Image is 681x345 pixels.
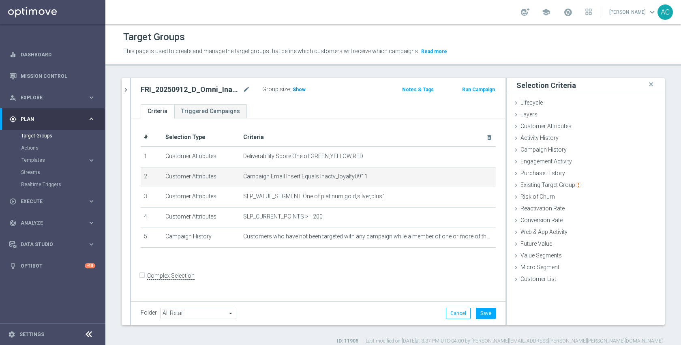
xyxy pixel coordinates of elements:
button: Mission Control [9,73,96,79]
i: track_changes [9,219,17,227]
span: Campaign History [520,146,567,153]
button: Cancel [446,308,471,319]
span: Analyze [21,221,88,225]
i: delete_forever [486,134,493,141]
i: mode_edit [243,85,250,94]
div: Actions [21,142,105,154]
div: AC [657,4,673,20]
span: Conversion Rate [520,217,563,223]
span: school [542,8,550,17]
label: Folder [141,309,157,316]
span: Plan [21,117,88,122]
a: Actions [21,145,84,151]
div: Data Studio keyboard_arrow_right [9,241,96,248]
td: Customer Attributes [162,167,240,187]
button: Save [476,308,496,319]
a: Settings [19,332,44,337]
div: Target Groups [21,130,105,142]
td: 5 [141,227,162,248]
span: Customer List [520,276,556,282]
i: person_search [9,94,17,101]
button: play_circle_outline Execute keyboard_arrow_right [9,198,96,205]
button: lightbulb Optibot +10 [9,263,96,269]
label: ID: 11905 [337,338,358,345]
button: Read more [420,47,448,56]
i: close [647,79,655,90]
div: Realtime Triggers [21,178,105,191]
div: Analyze [9,219,88,227]
label: Complex Selection [147,272,195,280]
div: Optibot [9,255,95,276]
button: Templates keyboard_arrow_right [21,157,96,163]
i: play_circle_outline [9,198,17,205]
a: Realtime Triggers [21,181,84,188]
i: chevron_right [122,86,130,94]
span: Purchase History [520,170,565,176]
a: Triggered Campaigns [174,104,247,118]
button: gps_fixed Plan keyboard_arrow_right [9,116,96,122]
a: Dashboard [21,44,95,65]
i: lightbulb [9,262,17,270]
a: Mission Control [21,65,95,87]
a: Optibot [21,255,85,276]
div: person_search Explore keyboard_arrow_right [9,94,96,101]
button: chevron_right [122,78,130,102]
span: Criteria [243,134,264,140]
span: Reactivation Rate [520,205,565,212]
div: Dashboard [9,44,95,65]
div: Plan [9,116,88,123]
div: Mission Control [9,65,95,87]
button: Notes & Tags [401,85,435,94]
a: [PERSON_NAME]keyboard_arrow_down [608,6,657,18]
i: gps_fixed [9,116,17,123]
i: keyboard_arrow_right [88,115,95,123]
i: keyboard_arrow_right [88,240,95,248]
span: Activity History [520,135,559,141]
td: 4 [141,207,162,227]
label: Group size [262,86,290,93]
td: Customer Attributes [162,187,240,208]
h2: FRI_20250912_D_Omni_Inactv_Accounts [141,85,241,94]
span: Micro Segment [520,264,559,270]
span: Value Segments [520,252,562,259]
button: track_changes Analyze keyboard_arrow_right [9,220,96,226]
span: Campaign Email Insert Equals Inactv_loyalty0911 [243,173,368,180]
label: Last modified on [DATE] at 3:37 PM UTC-04:00 by [PERSON_NAME][EMAIL_ADDRESS][PERSON_NAME][PERSON_... [366,338,663,345]
span: Existing Target Group [520,182,581,188]
span: Future Value [520,240,552,247]
div: Streams [21,166,105,178]
span: Data Studio [21,242,88,247]
div: Templates [21,154,105,166]
td: Customer Attributes [162,207,240,227]
span: This page is used to create and manage the target groups that define which customers will receive... [123,48,419,54]
button: Run Campaign [461,85,496,94]
span: Web & App Activity [520,229,567,235]
td: 3 [141,187,162,208]
div: Execute [9,198,88,205]
span: Risk of Churn [520,193,555,200]
span: Execute [21,199,88,204]
span: Explore [21,95,88,100]
span: SLP_CURRENT_POINTS >= 200 [243,213,323,220]
i: keyboard_arrow_right [88,94,95,101]
th: # [141,128,162,147]
div: Data Studio [9,241,88,248]
i: keyboard_arrow_right [88,219,95,227]
span: Lifecycle [520,99,543,106]
span: Customer Attributes [520,123,572,129]
i: keyboard_arrow_right [88,156,95,164]
i: keyboard_arrow_right [88,197,95,205]
button: equalizer Dashboard [9,51,96,58]
span: SLP_VALUE_SEGMENT One of platinum,gold,silver,plus1 [243,193,385,200]
a: Criteria [141,104,174,118]
i: equalizer [9,51,17,58]
label: : [290,86,291,93]
div: Explore [9,94,88,101]
span: Show [293,87,306,92]
td: Customer Attributes [162,147,240,167]
td: 2 [141,167,162,187]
